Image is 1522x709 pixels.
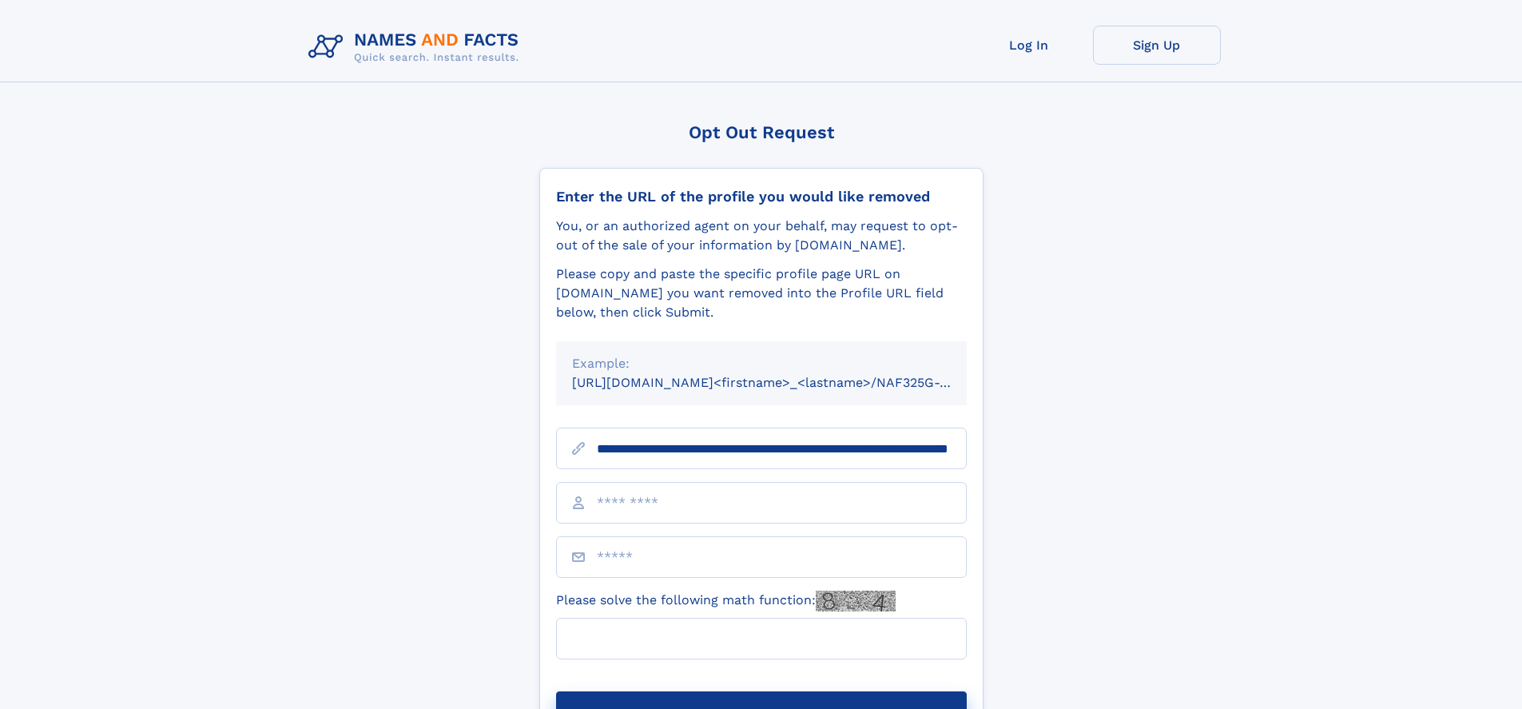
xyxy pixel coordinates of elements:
[965,26,1093,65] a: Log In
[302,26,532,69] img: Logo Names and Facts
[1093,26,1221,65] a: Sign Up
[539,122,984,142] div: Opt Out Request
[572,354,951,373] div: Example:
[556,217,967,255] div: You, or an authorized agent on your behalf, may request to opt-out of the sale of your informatio...
[556,188,967,205] div: Enter the URL of the profile you would like removed
[572,375,997,390] small: [URL][DOMAIN_NAME]<firstname>_<lastname>/NAF325G-xxxxxxxx
[556,591,896,611] label: Please solve the following math function:
[556,265,967,322] div: Please copy and paste the specific profile page URL on [DOMAIN_NAME] you want removed into the Pr...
